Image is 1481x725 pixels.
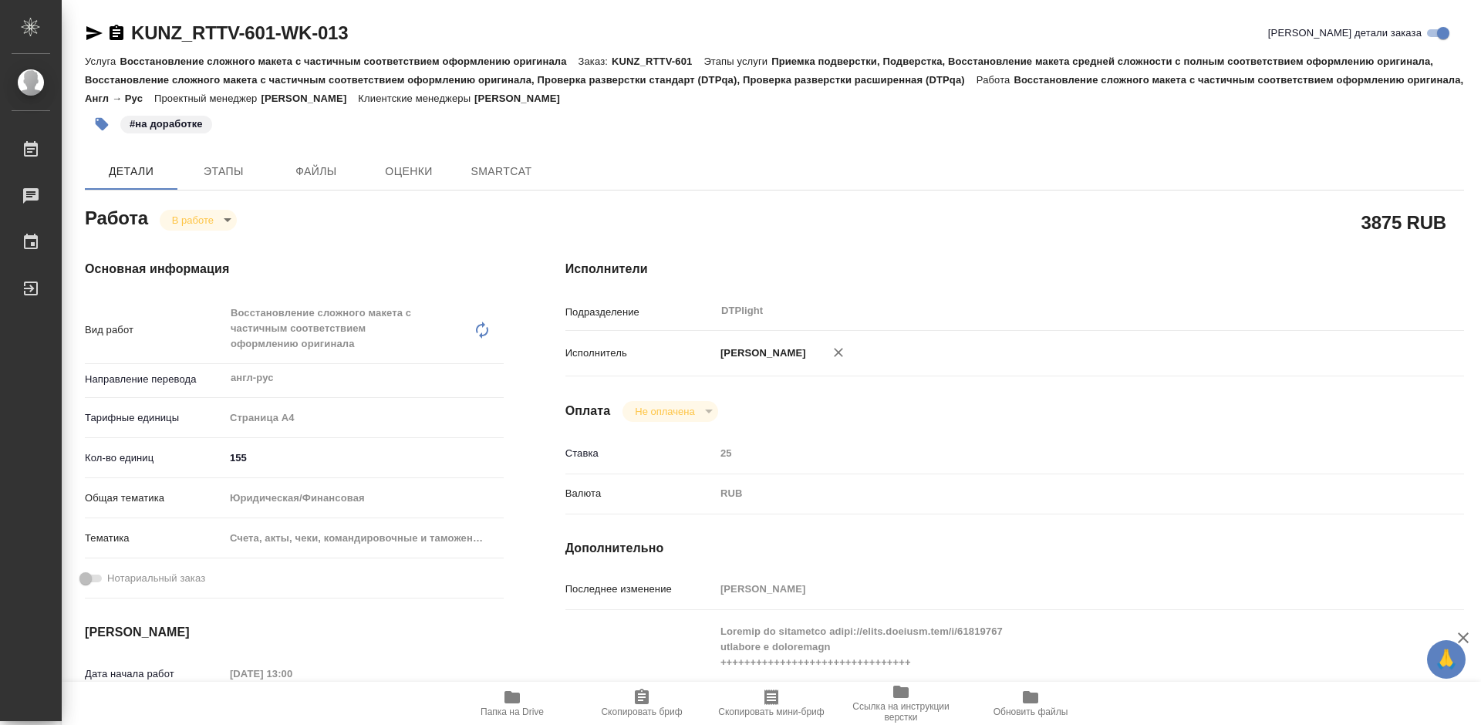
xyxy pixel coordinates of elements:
p: Направление перевода [85,372,224,387]
p: Подразделение [565,305,715,320]
button: Папка на Drive [447,682,577,725]
input: Пустое поле [715,578,1389,600]
p: Тематика [85,531,224,546]
button: Скопировать ссылку для ЯМессенджера [85,24,103,42]
h4: Основная информация [85,260,504,278]
button: Удалить исполнителя [821,336,855,369]
span: Нотариальный заказ [107,571,205,586]
h4: [PERSON_NAME] [85,623,504,642]
button: Скопировать бриф [577,682,707,725]
h2: Работа [85,203,148,231]
span: Скопировать бриф [601,706,682,717]
input: ✎ Введи что-нибудь [224,447,504,469]
input: Пустое поле [224,663,359,685]
button: Скопировать мини-бриф [707,682,836,725]
button: Ссылка на инструкции верстки [836,682,966,725]
p: Тарифные единицы [85,410,224,426]
div: Юридическая/Финансовая [224,485,504,511]
div: Счета, акты, чеки, командировочные и таможенные документы [224,525,504,551]
p: Ставка [565,446,715,461]
span: Детали [94,162,168,181]
p: [PERSON_NAME] [261,93,358,104]
p: Клиентские менеджеры [358,93,474,104]
span: на доработке [119,116,214,130]
p: KUNZ_RTTV-601 [612,56,703,67]
h4: Исполнители [565,260,1464,278]
span: [PERSON_NAME] детали заказа [1268,25,1422,41]
div: Страница А4 [224,405,504,431]
button: Скопировать ссылку [107,24,126,42]
p: Дата начала работ [85,666,224,682]
h2: 3875 RUB [1361,209,1446,235]
p: Кол-во единиц [85,450,224,466]
button: Добавить тэг [85,107,119,141]
h4: Дополнительно [565,539,1464,558]
p: Этапы услуги [703,56,771,67]
p: Заказ: [579,56,612,67]
span: Скопировать мини-бриф [718,706,824,717]
button: В работе [167,214,218,227]
p: Общая тематика [85,491,224,506]
p: Проектный менеджер [154,93,261,104]
input: Пустое поле [715,442,1389,464]
p: Исполнитель [565,346,715,361]
button: Не оплачена [630,405,699,418]
span: Обновить файлы [994,706,1068,717]
p: Вид работ [85,322,224,338]
p: Работа [977,74,1014,86]
span: Оценки [372,162,446,181]
span: SmartCat [464,162,538,181]
p: [PERSON_NAME] [715,346,806,361]
div: В работе [622,401,717,422]
button: Обновить файлы [966,682,1095,725]
span: Папка на Drive [481,706,544,717]
span: 🙏 [1433,643,1459,676]
h4: Оплата [565,402,611,420]
p: Восстановление сложного макета с частичным соответствием оформлению оригинала [120,56,578,67]
span: Этапы [187,162,261,181]
p: Валюта [565,486,715,501]
button: 🙏 [1427,640,1466,679]
p: #на доработке [130,116,203,132]
p: Последнее изменение [565,582,715,597]
div: В работе [160,210,237,231]
div: RUB [715,481,1389,507]
p: [PERSON_NAME] [474,93,572,104]
p: Услуга [85,56,120,67]
a: KUNZ_RTTV-601-WK-013 [131,22,348,43]
span: Ссылка на инструкции верстки [845,701,956,723]
span: Файлы [279,162,353,181]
